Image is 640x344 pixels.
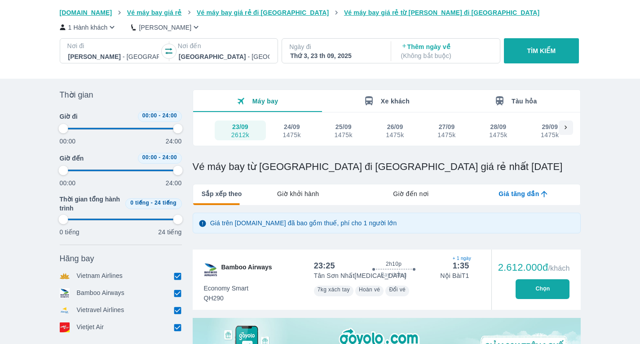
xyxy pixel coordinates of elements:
[77,288,124,298] p: Bamboo Airways
[178,41,270,50] p: Nơi đến
[127,9,182,16] span: Vé máy bay giá rẻ
[60,137,76,146] p: 00:00
[359,286,380,293] span: Hoàn vé
[516,279,569,299] button: Chọn
[77,305,124,315] p: Vietravel Airlines
[151,200,153,206] span: -
[60,112,78,121] span: Giờ đi
[318,286,350,293] span: 7kg xách tay
[203,263,218,277] img: QH
[202,189,242,198] span: Sắp xếp theo
[499,189,539,198] span: Giá tăng dần
[154,200,177,206] span: 24 tiếng
[489,131,507,138] div: 1475k
[401,51,492,60] p: ( Không bắt buộc )
[67,41,160,50] p: Nơi đi
[381,98,410,105] span: Xe khách
[162,112,177,119] span: 24:00
[166,179,182,188] p: 24:00
[60,154,84,163] span: Giờ đến
[283,131,301,138] div: 1475k
[139,23,191,32] p: [PERSON_NAME]
[60,89,93,100] span: Thời gian
[386,131,404,138] div: 1475k
[60,22,117,32] button: 1 Hành khách
[77,271,123,281] p: Vietnam Airlines
[439,122,455,131] div: 27/09
[142,154,157,161] span: 00:00
[504,38,579,63] button: TÌM KIẾM
[541,131,559,138] div: 1475k
[242,184,580,203] div: lab API tabs example
[204,294,249,303] span: QH290
[386,260,402,268] span: 2h10p
[344,9,540,16] span: Vé máy bay giá rẻ từ [PERSON_NAME] đi [GEOGRAPHIC_DATA]
[314,260,335,271] div: 23:25
[401,42,492,60] p: Thêm ngày về
[60,228,79,237] p: 0 tiếng
[498,262,570,273] div: 2.612.000đ
[60,195,122,213] span: Thời gian tổng hành trình
[158,228,181,237] p: 24 tiếng
[142,112,157,119] span: 00:00
[221,263,272,277] span: Bamboo Airways
[335,122,352,131] div: 25/09
[231,131,249,138] div: 2612k
[437,131,455,138] div: 1475k
[197,9,329,16] span: Vé máy bay giá rẻ đi [GEOGRAPHIC_DATA]
[210,219,397,228] p: Giá trên [DOMAIN_NAME] đã bao gồm thuế, phí cho 1 người lớn
[527,46,556,55] p: TÌM KIẾM
[277,189,319,198] span: Giờ khởi hành
[166,137,182,146] p: 24:00
[440,271,469,280] p: Nội Bài T1
[387,122,403,131] div: 26/09
[68,23,108,32] p: 1 Hành khách
[290,51,381,60] div: Thứ 3, 23 th 09, 2025
[131,22,201,32] button: [PERSON_NAME]
[393,189,428,198] span: Giờ đến nơi
[162,154,177,161] span: 24:00
[130,200,149,206] span: 0 tiếng
[490,122,507,131] div: 28/09
[314,271,406,280] p: Tân Sơn Nhất [MEDICAL_DATA]
[159,154,160,161] span: -
[453,255,469,262] span: + 1 ngày
[232,122,248,131] div: 23/09
[204,284,249,293] span: Economy Smart
[542,122,558,131] div: 29/09
[60,9,112,16] span: [DOMAIN_NAME]
[389,286,406,293] span: Đổi vé
[60,179,76,188] p: 00:00
[77,322,104,332] p: Vietjet Air
[512,98,537,105] span: Tàu hỏa
[284,122,300,131] div: 24/09
[252,98,278,105] span: Máy bay
[193,161,581,173] h1: Vé máy bay từ [GEOGRAPHIC_DATA] đi [GEOGRAPHIC_DATA] giá rẻ nhất [DATE]
[60,8,581,17] nav: breadcrumb
[60,253,94,264] span: Hãng bay
[215,121,559,140] div: scrollable day and price
[453,260,469,271] div: 1:35
[548,264,569,272] span: /khách
[334,131,352,138] div: 1475k
[289,42,382,51] p: Ngày đi
[159,112,160,119] span: -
